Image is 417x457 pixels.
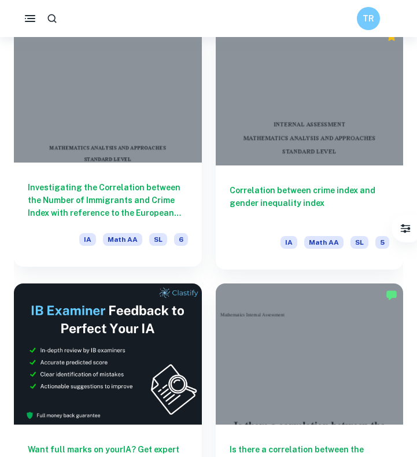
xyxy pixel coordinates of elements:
[149,233,167,246] span: SL
[386,289,397,301] img: Marked
[357,7,380,30] button: TR
[230,184,390,222] h6: Correlation between crime index and gender inequality index
[281,236,297,249] span: IA
[14,25,202,270] a: Investigating the Correlation between the Number of Immigrants and Crime Index with reference to ...
[394,217,417,240] button: Filter
[362,12,375,25] h6: TR
[28,181,188,219] h6: Investigating the Correlation between the Number of Immigrants and Crime Index with reference to ...
[103,233,142,246] span: Math AA
[386,31,397,42] div: Premium
[174,233,188,246] span: 6
[304,236,344,249] span: Math AA
[350,236,368,249] span: SL
[79,233,96,246] span: IA
[216,25,404,270] a: Correlation between crime index and gender inequality indexIAMath AASL5
[375,236,389,249] span: 5
[14,283,202,424] img: Thumbnail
